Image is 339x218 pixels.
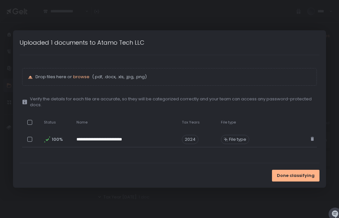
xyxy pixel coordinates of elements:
span: File type [221,120,236,125]
span: Status [44,120,56,125]
span: 100% [52,137,62,142]
span: Tax Years [182,120,200,125]
span: Verify the details for each file are accurate, so they will be categorized correctly and your tea... [30,96,317,108]
p: Drop files here or [35,74,311,80]
span: 2024 [182,135,198,144]
span: (.pdf, .docx, .xls, .jpg, .png) [91,74,147,80]
span: Done classifying [277,173,315,179]
h1: Uploaded 1 documents to Atamo Tech LLC [20,38,144,47]
span: File type [229,137,246,142]
button: Done classifying [272,170,319,182]
span: browse [73,74,89,80]
span: Name [76,120,88,125]
button: browse [73,74,89,80]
